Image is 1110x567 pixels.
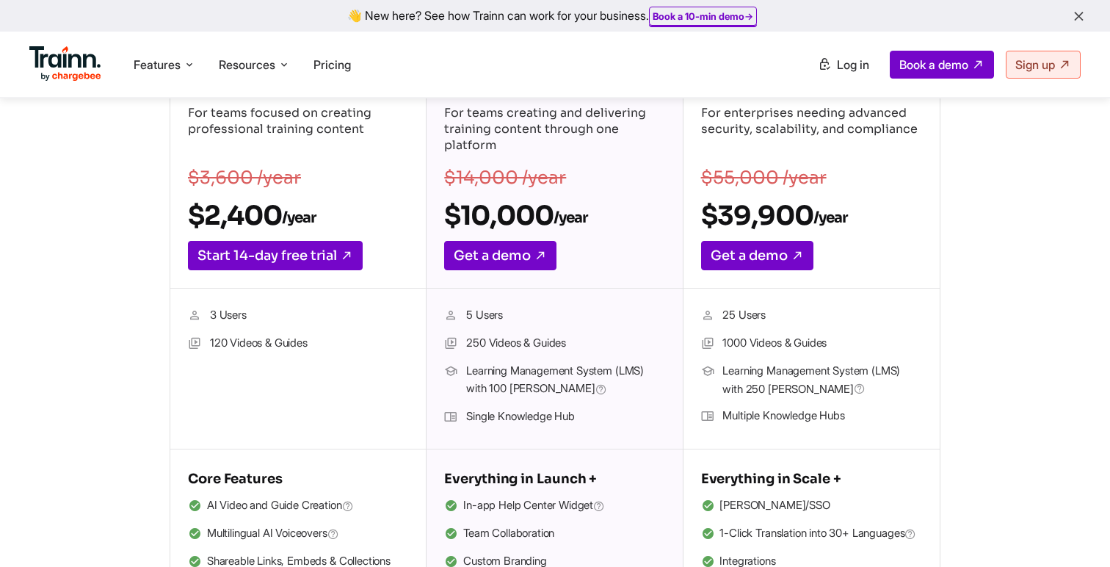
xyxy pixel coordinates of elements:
[701,306,922,325] li: 25 Users
[188,241,363,270] a: Start 14-day free trial
[444,241,556,270] a: Get a demo
[890,51,994,79] a: Book a demo
[719,524,916,543] span: 1-Click Translation into 30+ Languages
[188,199,408,232] h2: $2,400
[722,362,921,398] span: Learning Management System (LMS) with 250 [PERSON_NAME]
[463,496,605,516] span: In-app Help Center Widget
[701,467,922,491] h5: Everything in Scale +
[282,209,316,227] sub: /year
[701,241,813,270] a: Get a demo
[813,209,847,227] sub: /year
[1015,57,1055,72] span: Sign up
[701,407,922,426] li: Multiple Knowledge Hubs
[701,105,922,156] p: For enterprises needing advanced security, scalability, and compliance
[444,105,664,156] p: For teams creating and delivering training content through one platform
[9,9,1101,23] div: 👋 New here? See how Trainn can work for your business.
[1037,496,1110,567] iframe: Chat Widget
[188,306,408,325] li: 3 Users
[207,524,339,543] span: Multilingual AI Voiceovers
[313,57,351,72] a: Pricing
[554,209,587,227] sub: /year
[188,467,408,491] h5: Core Features
[134,57,181,73] span: Features
[188,167,301,189] s: $3,600 /year
[444,199,664,232] h2: $10,000
[444,408,664,427] li: Single Knowledge Hub
[701,167,827,189] s: $55,000 /year
[444,167,566,189] s: $14,000 /year
[809,51,878,78] a: Log in
[837,57,869,72] span: Log in
[701,199,922,232] h2: $39,900
[188,334,408,353] li: 120 Videos & Guides
[444,467,664,491] h5: Everything in Launch +
[701,334,922,353] li: 1000 Videos & Guides
[444,334,664,353] li: 250 Videos & Guides
[207,496,354,516] span: AI Video and Guide Creation
[701,496,922,516] li: [PERSON_NAME]/SSO
[444,306,664,325] li: 5 Users
[466,362,664,399] span: Learning Management System (LMS) with 100 [PERSON_NAME]
[1006,51,1081,79] a: Sign up
[899,57,968,72] span: Book a demo
[653,10,753,22] a: Book a 10-min demo→
[188,105,408,156] p: For teams focused on creating professional training content
[444,524,664,543] li: Team Collaboration
[653,10,744,22] b: Book a 10-min demo
[29,46,101,82] img: Trainn Logo
[219,57,275,73] span: Resources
